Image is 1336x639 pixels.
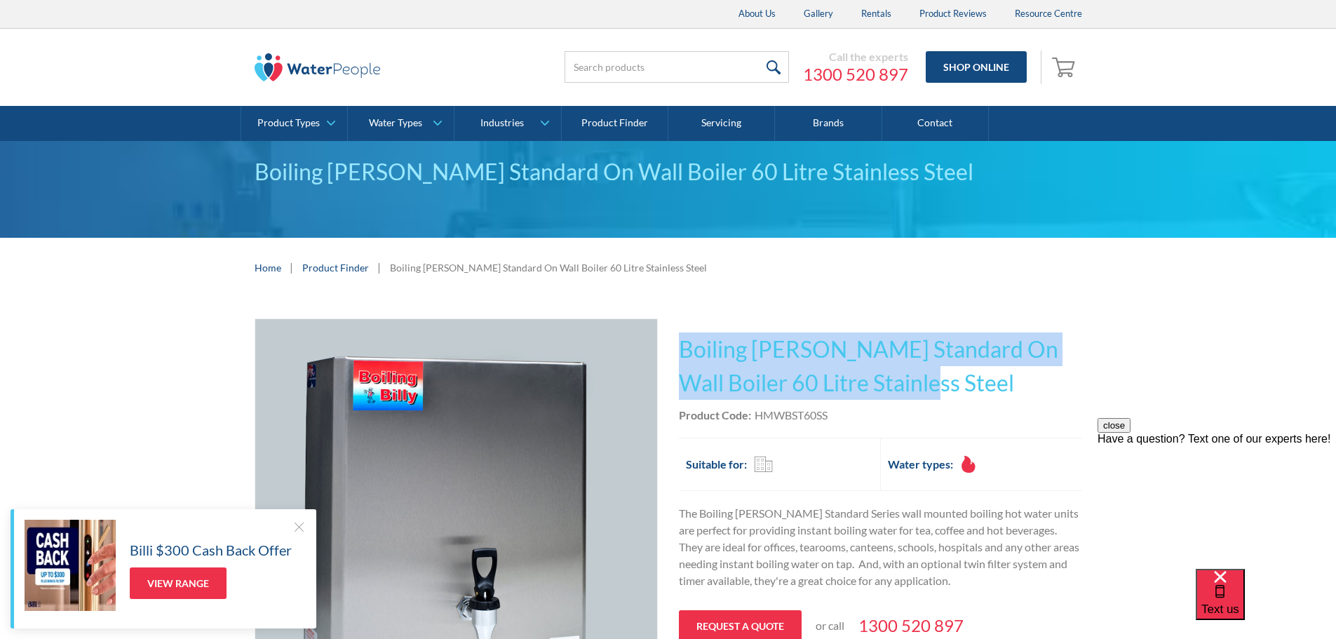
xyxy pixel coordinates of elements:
h2: Water types: [888,456,953,473]
div: HMWBST60SS [755,407,828,424]
div: Boiling [PERSON_NAME] Standard On Wall Boiler 60 Litre Stainless Steel [255,155,1082,189]
a: Product Types [241,106,347,141]
a: Industries [454,106,560,141]
div: | [288,259,295,276]
input: Search products [565,51,789,83]
div: Water Types [369,117,422,129]
a: Product Finder [302,260,369,275]
a: 1300 520 897 [858,613,964,638]
a: Shop Online [926,51,1027,83]
div: | [376,259,383,276]
a: Brands [775,106,882,141]
h2: Suitable for: [686,456,747,473]
a: Servicing [668,106,775,141]
iframe: podium webchat widget prompt [1098,418,1336,586]
a: Open empty cart [1048,51,1082,84]
h5: Billi $300 Cash Back Offer [130,539,292,560]
img: Billi $300 Cash Back Offer [25,520,116,611]
p: The Boiling [PERSON_NAME] Standard Series wall mounted boiling hot water units are perfect for pr... [679,505,1082,589]
a: 1300 520 897 [803,64,908,85]
a: Contact [882,106,989,141]
div: Product Types [257,117,320,129]
a: Water Types [348,106,454,141]
a: Home [255,260,281,275]
a: View Range [130,567,227,599]
div: Call the experts [803,50,908,64]
a: Product Finder [562,106,668,141]
img: shopping cart [1052,55,1079,78]
strong: Product Code: [679,408,751,422]
iframe: podium webchat widget bubble [1196,569,1336,639]
img: The Water People [255,53,381,81]
div: Industries [480,117,524,129]
h1: Boiling [PERSON_NAME] Standard On Wall Boiler 60 Litre Stainless Steel [679,332,1082,400]
p: or call [816,617,844,634]
div: Boiling [PERSON_NAME] Standard On Wall Boiler 60 Litre Stainless Steel [390,260,707,275]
